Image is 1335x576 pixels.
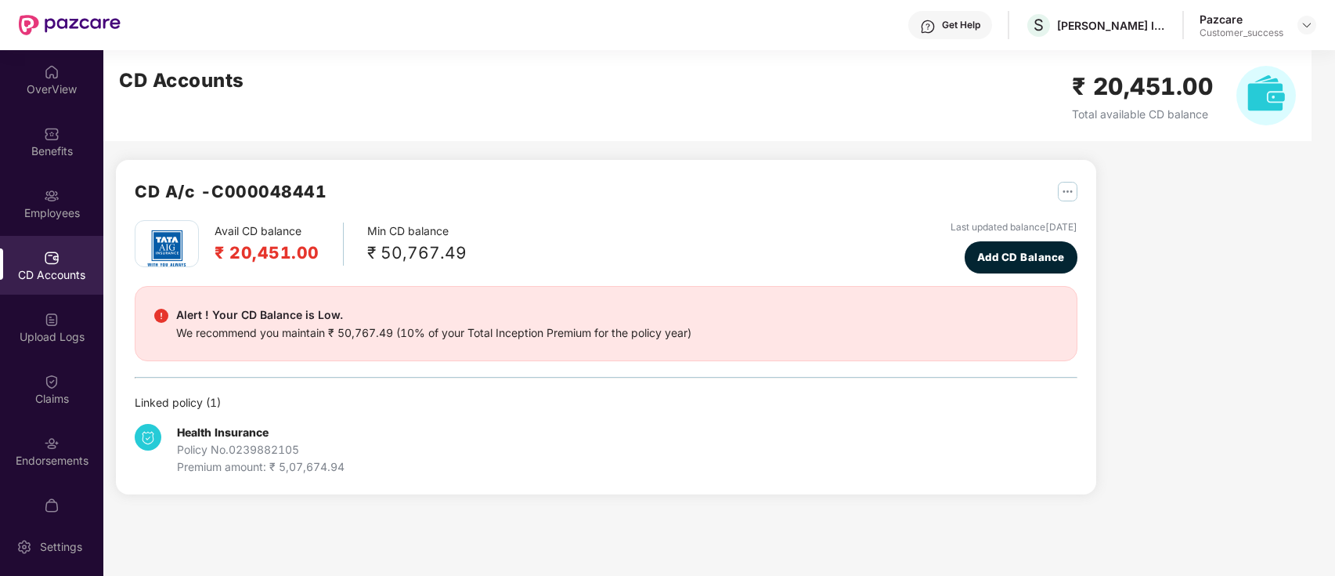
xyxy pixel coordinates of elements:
div: Avail CD balance [215,223,344,266]
img: tatag.png [139,221,194,276]
b: Health Insurance [177,426,269,439]
h2: ₹ 20,451.00 [1072,68,1214,105]
img: svg+xml;base64,PHN2ZyBpZD0iRW1wbG95ZWVzIiB4bWxucz0iaHR0cDovL3d3dy53My5vcmcvMjAwMC9zdmciIHdpZHRoPS... [44,188,60,204]
div: Settings [35,539,87,555]
img: svg+xml;base64,PHN2ZyB4bWxucz0iaHR0cDovL3d3dy53My5vcmcvMjAwMC9zdmciIHdpZHRoPSIzNCIgaGVpZ2h0PSIzNC... [135,424,161,451]
img: svg+xml;base64,PHN2ZyBpZD0iVXBsb2FkX0xvZ3MiIGRhdGEtbmFtZT0iVXBsb2FkIExvZ3MiIHhtbG5zPSJodHRwOi8vd3... [44,312,60,328]
img: svg+xml;base64,PHN2ZyBpZD0iSG9tZSIgeG1sbnM9Imh0dHA6Ly93d3cudzMub3JnLzIwMDAvc3ZnIiB3aWR0aD0iMjAiIG... [44,64,60,80]
div: Alert ! Your CD Balance is Low. [176,306,691,324]
div: We recommend you maintain ₹ 50,767.49 (10% of your Total Inception Premium for the policy year) [176,324,691,342]
span: Add CD Balance [977,249,1065,266]
span: Total available CD balance [1072,107,1208,121]
div: [PERSON_NAME] INOTEC LIMITED [1057,18,1167,33]
h2: CD Accounts [119,66,244,96]
div: Get Help [942,19,980,31]
img: svg+xml;base64,PHN2ZyBpZD0iU2V0dGluZy0yMHgyMCIgeG1sbnM9Imh0dHA6Ly93d3cudzMub3JnLzIwMDAvc3ZnIiB3aW... [16,539,32,555]
img: svg+xml;base64,PHN2ZyBpZD0iSGVscC0zMngzMiIgeG1sbnM9Imh0dHA6Ly93d3cudzMub3JnLzIwMDAvc3ZnIiB3aWR0aD... [920,19,936,34]
img: New Pazcare Logo [19,15,121,35]
h2: ₹ 20,451.00 [215,240,319,266]
span: S [1034,16,1044,34]
img: svg+xml;base64,PHN2ZyBpZD0iQ0RfQWNjb3VudHMiIGRhdGEtbmFtZT0iQ0QgQWNjb3VudHMiIHhtbG5zPSJodHRwOi8vd3... [44,250,60,266]
img: svg+xml;base64,PHN2ZyB4bWxucz0iaHR0cDovL3d3dy53My5vcmcvMjAwMC9zdmciIHdpZHRoPSIyNSIgaGVpZ2h0PSIyNS... [1058,182,1077,201]
img: svg+xml;base64,PHN2ZyBpZD0iQ2xhaW0iIHhtbG5zPSJodHRwOi8vd3d3LnczLm9yZy8yMDAwL3N2ZyIgd2lkdGg9IjIwIi... [44,374,60,389]
div: Premium amount: ₹ 5,07,674.94 [177,458,345,476]
div: ₹ 50,767.49 [367,240,467,266]
img: svg+xml;base64,PHN2ZyB4bWxucz0iaHR0cDovL3d3dy53My5vcmcvMjAwMC9zdmciIHhtbG5zOnhsaW5rPSJodHRwOi8vd3... [1236,66,1296,125]
img: svg+xml;base64,PHN2ZyBpZD0iTXlfT3JkZXJzIiBkYXRhLW5hbWU9Ik15IE9yZGVycyIgeG1sbnM9Imh0dHA6Ly93d3cudz... [44,498,60,513]
img: svg+xml;base64,PHN2ZyBpZD0iRHJvcGRvd24tMzJ4MzIiIHhtbG5zPSJodHRwOi8vd3d3LnczLm9yZy8yMDAwL3N2ZyIgd2... [1301,19,1313,31]
div: Policy No. 0239882105 [177,441,345,458]
img: svg+xml;base64,PHN2ZyBpZD0iRGFuZ2VyX2FsZXJ0IiBkYXRhLW5hbWU9IkRhbmdlciBhbGVydCIgeG1sbnM9Imh0dHA6Ly... [154,309,168,323]
div: Last updated balance [DATE] [951,220,1077,235]
div: Linked policy ( 1 ) [135,394,1077,411]
button: Add CD Balance [965,241,1077,274]
div: Customer_success [1200,27,1283,39]
img: svg+xml;base64,PHN2ZyBpZD0iQmVuZWZpdHMiIHhtbG5zPSJodHRwOi8vd3d3LnczLm9yZy8yMDAwL3N2ZyIgd2lkdGg9Ij... [44,126,60,142]
div: Pazcare [1200,12,1283,27]
img: svg+xml;base64,PHN2ZyBpZD0iRW5kb3JzZW1lbnRzIiB4bWxucz0iaHR0cDovL3d3dy53My5vcmcvMjAwMC9zdmciIHdpZH... [44,436,60,451]
div: Min CD balance [367,223,467,266]
h2: CD A/c - C000048441 [135,179,327,205]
